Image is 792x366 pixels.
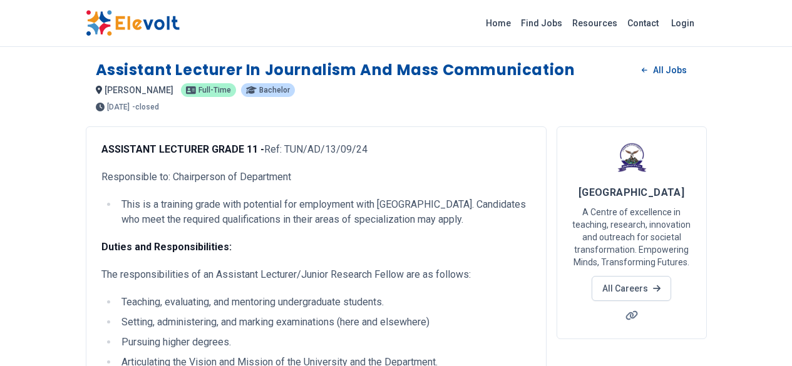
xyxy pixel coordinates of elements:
[567,13,622,33] a: Resources
[664,11,702,36] a: Login
[96,60,575,80] h1: Assistant Lecturer in Journalism and Mass Communication
[132,103,159,111] p: - closed
[616,142,647,173] img: Tharaka University
[516,13,567,33] a: Find Jobs
[592,276,671,301] a: All Careers
[198,86,231,94] span: Full-time
[632,61,696,79] a: All Jobs
[622,13,664,33] a: Contact
[572,206,691,268] p: A Centre of excellence in teaching, research, innovation and outreach for societal transformation...
[105,85,173,95] span: [PERSON_NAME]
[107,103,130,111] span: [DATE]
[86,10,180,36] img: Elevolt
[101,142,531,157] p: Ref: TUN/AD/13/09/24
[118,315,531,330] li: Setting, administering, and marking examinations (here and elsewhere)
[118,335,531,350] li: Pursuing higher degrees.
[118,295,531,310] li: Teaching, evaluating, and mentoring undergraduate students.
[101,170,531,185] p: Responsible to: Chairperson of Department
[579,186,685,198] span: [GEOGRAPHIC_DATA]
[101,241,232,253] strong: Duties and Responsibilities:
[101,267,531,282] p: The responsibilities of an Assistant Lecturer/Junior Research Fellow are as follows:
[118,197,531,227] li: This is a training grade with potential for employment with [GEOGRAPHIC_DATA]. Candidates who mee...
[259,86,290,94] span: Bachelor
[481,13,516,33] a: Home
[101,143,264,155] strong: ASSISTANT LECTURER GRADE 11 -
